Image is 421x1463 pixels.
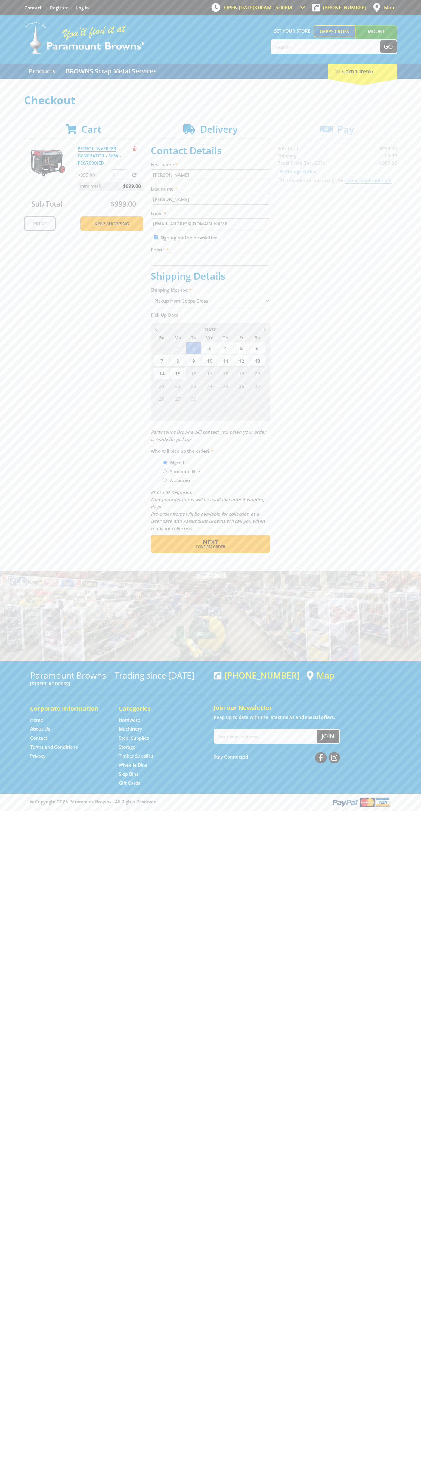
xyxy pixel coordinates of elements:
span: 9 [218,405,233,417]
span: 8 [202,405,217,417]
span: OPEN [DATE] [224,4,292,11]
p: [STREET_ADDRESS] [30,680,208,687]
em: Photo ID Required. Non-preorder items will be available after 5 working days Pre-order items will... [151,489,265,531]
em: Paramount Browns will contact you when your order is ready for pickup [151,429,266,442]
span: 10 [202,355,217,367]
input: Please select who will pick up the order. [163,478,167,482]
span: 4 [250,393,265,405]
img: PETROL INVERTER GENERATOR - 6KW - PEG7000IEB [30,145,66,181]
span: 1 [170,342,185,354]
a: Go to the Privacy page [30,753,45,759]
span: 20 [250,367,265,379]
a: Go to the Contact page [30,735,47,741]
span: 24 [202,380,217,392]
input: Please enter your email address. [151,218,270,229]
label: Someone Else [168,466,202,477]
label: Myself [168,458,186,468]
input: Search [271,40,380,53]
span: Sub Total [31,199,62,209]
a: Go to the Hardware page [119,717,140,723]
span: Confirm order [164,545,257,549]
h5: Categories [119,704,196,713]
label: Last name [151,185,270,192]
a: Keep Shopping [80,216,143,231]
span: Tu [186,334,201,341]
span: 3 [234,393,249,405]
span: 7 [186,405,201,417]
span: 31 [154,342,169,354]
a: Go to the About Us page [30,726,50,732]
label: Sign up for the newsletter [160,235,217,241]
span: 11 [218,355,233,367]
span: 22 [170,380,185,392]
span: Delivery [200,123,238,135]
select: Please select a shipping method. [151,295,270,306]
img: Paramount Browns' [24,21,144,54]
img: PayPal, Mastercard, Visa accepted [331,797,391,808]
span: 28 [154,393,169,405]
span: (1 item) [353,68,373,75]
span: 11 [250,405,265,417]
span: 26 [234,380,249,392]
span: 27 [250,380,265,392]
span: 5 [234,342,249,354]
a: Go to the registration page [50,5,68,11]
span: 7 [154,355,169,367]
p: Keep up to date with the latest news and special offers. [214,713,391,721]
span: 29 [170,393,185,405]
label: Who will pick up the order? [151,447,270,455]
a: Go to the Wheelie Bins page [119,762,147,768]
span: 15 [170,367,185,379]
span: 6 [170,405,185,417]
span: 21 [154,380,169,392]
a: Remove from cart [133,145,137,151]
div: Cart [328,64,397,79]
h5: Join our Newsletter [214,704,391,712]
button: Join [317,730,339,743]
a: Gepps Cross [314,25,355,37]
span: 19 [234,367,249,379]
span: 14 [154,367,169,379]
a: View a map of Gepps Cross location [307,670,334,680]
span: We [202,334,217,341]
span: 3 [202,342,217,354]
h5: Corporate Information [30,704,107,713]
h2: Shipping Details [151,270,270,282]
span: 25 [218,380,233,392]
div: [PHONE_NUMBER] [214,670,299,680]
a: Go to the Skip Bins page [119,771,138,777]
span: Fr [234,334,249,341]
a: Go to the Contact page [24,5,42,11]
span: $999.00 [111,199,136,209]
input: Please enter your first name. [151,169,270,180]
label: Email [151,210,270,217]
span: 18 [218,367,233,379]
span: Sa [250,334,265,341]
label: Pick Up Date [151,311,270,318]
a: Go to the Storage page [119,744,135,750]
span: 6 [250,342,265,354]
span: 23 [186,380,201,392]
span: 10 [234,405,249,417]
span: Th [218,334,233,341]
span: Cart [82,123,101,135]
span: [DATE] [203,327,218,333]
a: PETROL INVERTER GENERATOR - 6KW - PEG7000IEB [78,145,121,166]
label: First name [151,161,270,168]
span: 12 [234,355,249,367]
label: Phone [151,246,270,253]
a: Go to the Home page [30,717,43,723]
input: Your email address [214,730,317,743]
div: ® Copyright 2025 Paramount Browns'. All Rights Reserved. [24,797,397,808]
span: 30 [186,393,201,405]
a: Log in [76,5,89,11]
h2: Contact Details [151,145,270,156]
a: Go to the Gift Cards page [119,780,140,786]
span: Set your store [271,25,314,36]
input: Please select who will pick up the order. [163,461,167,464]
p: Item total: [78,182,143,191]
a: Go to the Machinery page [119,726,142,732]
div: Stay Connected [214,750,340,764]
a: Print [24,216,56,231]
span: 13 [250,355,265,367]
